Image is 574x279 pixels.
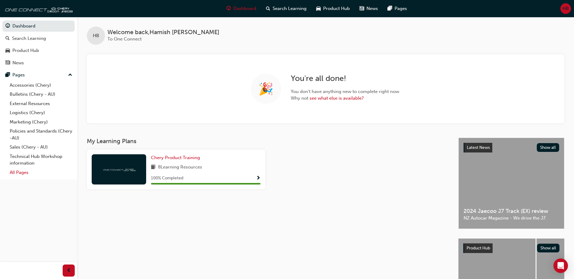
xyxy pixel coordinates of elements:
span: Welcome back , Hamish [PERSON_NAME] [107,29,219,36]
button: Show all [537,244,560,252]
span: NZ Autocar Magazine - We drive the J7. [464,215,559,222]
a: Accessories (Chery) [7,81,75,90]
span: To One Connect [107,36,142,42]
button: Show Progress [256,175,261,182]
span: Dashboard [233,5,256,12]
span: news-icon [359,5,364,12]
a: pages-iconPages [383,2,412,15]
a: Marketing (Chery) [7,117,75,127]
span: You don't have anything new to complete right now. [291,88,400,95]
span: HB [563,5,569,12]
a: news-iconNews [355,2,383,15]
div: News [12,59,24,66]
a: Bulletins (Chery - AU) [7,90,75,99]
button: Pages [2,69,75,81]
a: Dashboard [2,21,75,32]
span: search-icon [5,36,10,41]
span: Chery Product Training [151,155,200,160]
a: Product Hub [2,45,75,56]
a: Logistics (Chery) [7,108,75,117]
img: oneconnect [3,2,73,14]
div: Open Intercom Messenger [553,258,568,273]
span: pages-icon [5,72,10,78]
button: Show all [537,143,559,152]
h2: You're all done! [291,74,400,83]
span: book-icon [151,164,156,171]
span: prev-icon [67,267,71,274]
a: Chery Product Training [151,154,202,161]
span: car-icon [316,5,321,12]
span: Show Progress [256,176,261,181]
h3: My Learning Plans [87,138,449,145]
span: Pages [395,5,407,12]
a: see what else is available? [310,95,364,101]
a: car-iconProduct Hub [311,2,355,15]
a: All Pages [7,168,75,177]
a: Search Learning [2,33,75,44]
span: 🎉 [258,85,274,92]
span: Product Hub [323,5,350,12]
span: HB [93,32,99,39]
span: Search Learning [273,5,307,12]
div: Search Learning [12,35,46,42]
a: Latest NewsShow all2024 Jaecoo J7 Track (EX) reviewNZ Autocar Magazine - We drive the J7. [458,138,564,229]
span: 2024 Jaecoo J7 Track (EX) review [464,208,559,215]
img: oneconnect [102,166,136,172]
span: search-icon [266,5,270,12]
span: 8 Learning Resources [158,164,202,171]
a: Technical Hub Workshop information [7,152,75,168]
a: Product HubShow all [463,243,559,253]
span: Latest News [467,145,490,150]
a: Latest NewsShow all [464,143,559,152]
div: Product Hub [12,47,39,54]
a: guage-iconDashboard [221,2,261,15]
span: pages-icon [388,5,392,12]
a: External Resources [7,99,75,108]
span: up-icon [68,71,72,79]
span: 100 % Completed [151,175,183,182]
a: News [2,57,75,69]
span: News [366,5,378,12]
span: Product Hub [467,245,490,251]
span: car-icon [5,48,10,53]
span: Why not [291,95,400,102]
a: Sales (Chery - AU) [7,143,75,152]
a: search-iconSearch Learning [261,2,311,15]
span: guage-icon [226,5,231,12]
button: HB [560,3,571,14]
div: Pages [12,72,25,79]
span: guage-icon [5,24,10,29]
a: Policies and Standards (Chery -AU) [7,127,75,143]
span: news-icon [5,60,10,66]
button: DashboardSearch LearningProduct HubNews [2,19,75,69]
